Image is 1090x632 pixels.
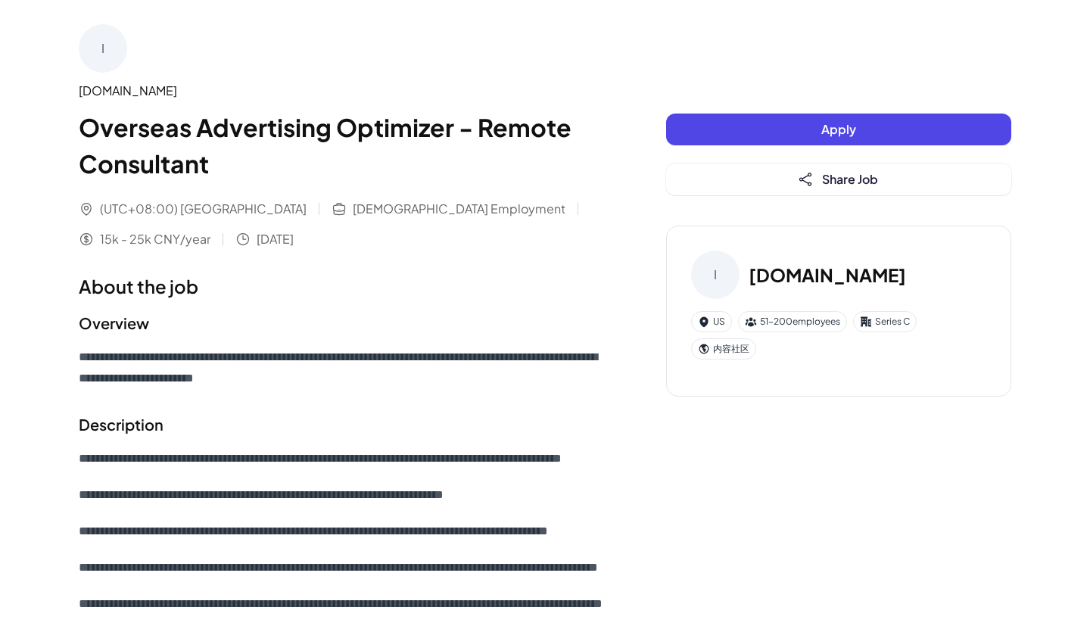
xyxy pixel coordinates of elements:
div: 内容社区 [691,338,756,360]
span: Apply [821,121,856,137]
span: [DEMOGRAPHIC_DATA] Employment [353,200,565,218]
span: [DATE] [257,230,294,248]
div: 51-200 employees [738,311,847,332]
h1: About the job [79,272,606,300]
button: Apply [666,114,1011,145]
div: I [79,24,127,73]
button: Share Job [666,163,1011,195]
div: Series C [853,311,917,332]
div: [DOMAIN_NAME] [79,82,606,100]
h2: Overview [79,312,606,335]
h2: Description [79,413,606,436]
div: US [691,311,732,332]
h3: [DOMAIN_NAME] [749,261,906,288]
h1: Overseas Advertising Optimizer - Remote Consultant [79,109,606,182]
span: (UTC+08:00) [GEOGRAPHIC_DATA] [100,200,307,218]
span: 15k - 25k CNY/year [100,230,210,248]
div: I [691,251,740,299]
span: Share Job [822,171,878,187]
